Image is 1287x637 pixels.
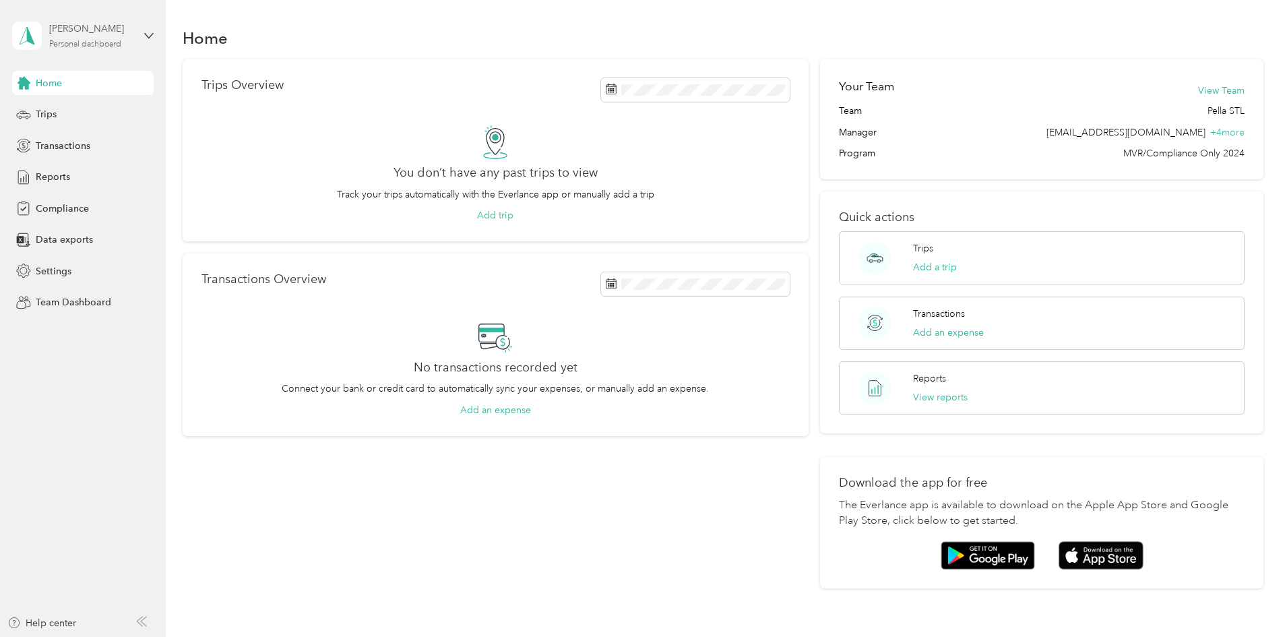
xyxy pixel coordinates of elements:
[839,210,1245,224] p: Quick actions
[337,187,654,202] p: Track your trips automatically with the Everlance app or manually add a trip
[1198,84,1245,98] button: View Team
[36,295,111,309] span: Team Dashboard
[36,264,71,278] span: Settings
[183,31,228,45] h1: Home
[1059,541,1143,570] img: App store
[201,272,326,286] p: Transactions Overview
[201,78,284,92] p: Trips Overview
[839,497,1245,530] p: The Everlance app is available to download on the Apple App Store and Google Play Store, click be...
[1123,146,1245,160] span: MVR/Compliance Only 2024
[36,76,62,90] span: Home
[36,107,57,121] span: Trips
[913,390,968,404] button: View reports
[7,616,76,630] button: Help center
[49,40,121,49] div: Personal dashboard
[36,233,93,247] span: Data exports
[941,541,1035,570] img: Google play
[913,241,933,255] p: Trips
[477,208,513,222] button: Add trip
[839,104,862,118] span: Team
[414,361,577,375] h2: No transactions recorded yet
[913,260,957,274] button: Add a trip
[36,139,90,153] span: Transactions
[839,125,877,140] span: Manager
[460,403,531,417] button: Add an expense
[1207,104,1245,118] span: Pella STL
[36,202,89,216] span: Compliance
[839,146,875,160] span: Program
[913,307,965,321] p: Transactions
[394,166,598,180] h2: You don’t have any past trips to view
[913,326,984,340] button: Add an expense
[1210,127,1245,138] span: + 4 more
[839,78,894,95] h2: Your Team
[913,371,946,386] p: Reports
[1046,127,1205,138] span: [EMAIL_ADDRESS][DOMAIN_NAME]
[1212,562,1287,637] iframe: Everlance-gr Chat Button Frame
[36,170,70,184] span: Reports
[282,382,709,396] p: Connect your bank or credit card to automatically sync your expenses, or manually add an expense.
[839,476,1245,490] p: Download the app for free
[49,22,133,36] div: [PERSON_NAME]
